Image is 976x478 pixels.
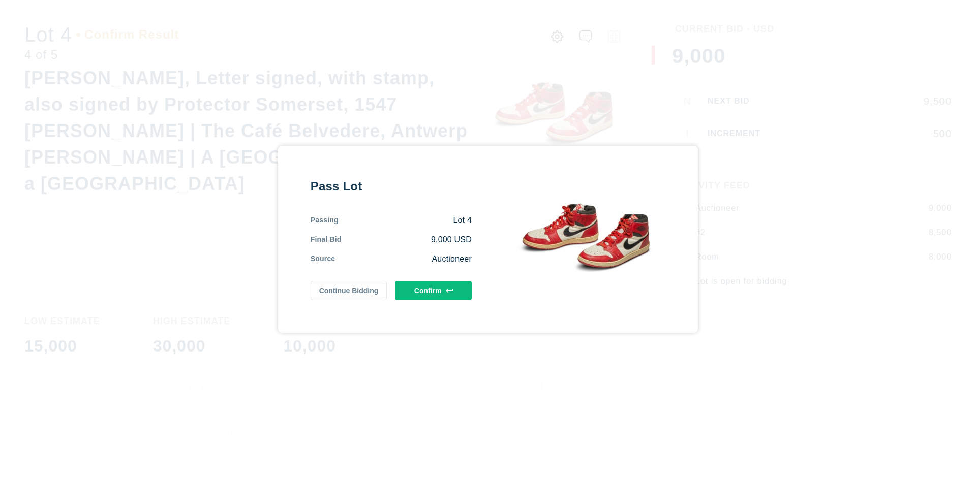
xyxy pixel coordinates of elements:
[311,178,472,195] div: Pass Lot
[311,281,387,300] button: Continue Bidding
[311,215,339,226] div: Passing
[342,234,472,245] div: 9,000 USD
[395,281,472,300] button: Confirm
[339,215,472,226] div: Lot 4
[311,234,342,245] div: Final Bid
[311,253,335,265] div: Source
[335,253,472,265] div: Auctioneer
